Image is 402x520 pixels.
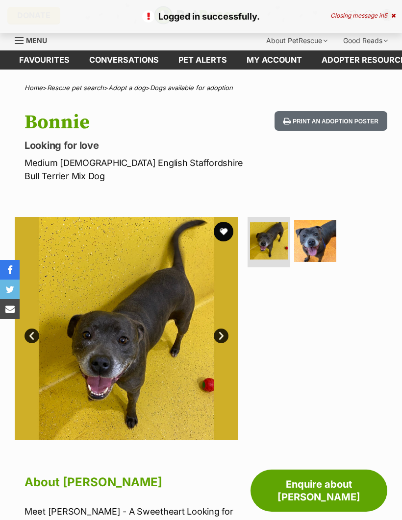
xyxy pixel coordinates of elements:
[25,139,248,152] p: Looking for love
[15,31,54,48] a: Menu
[9,50,79,70] a: Favourites
[26,36,47,45] span: Menu
[214,222,233,241] button: favourite
[294,220,337,262] img: Photo of Bonnie
[336,31,395,50] div: Good Reads
[25,111,248,134] h1: Bonnie
[25,329,39,343] a: Prev
[47,84,104,92] a: Rescue pet search
[79,50,169,70] a: conversations
[10,10,392,23] p: Logged in successfully.
[250,222,288,260] img: Photo of Bonnie
[330,12,396,19] div: Closing message in
[15,217,238,440] img: Photo of Bonnie
[214,329,228,343] a: Next
[108,84,146,92] a: Adopt a dog
[384,12,387,19] span: 5
[251,470,387,512] a: Enquire about [PERSON_NAME]
[275,111,387,131] button: Print an adoption poster
[25,156,248,183] p: Medium [DEMOGRAPHIC_DATA] English Staffordshire Bull Terrier Mix Dog
[169,50,237,70] a: Pet alerts
[25,84,43,92] a: Home
[25,472,238,493] h2: About [PERSON_NAME]
[259,31,334,50] div: About PetRescue
[150,84,233,92] a: Dogs available for adoption
[237,50,312,70] a: My account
